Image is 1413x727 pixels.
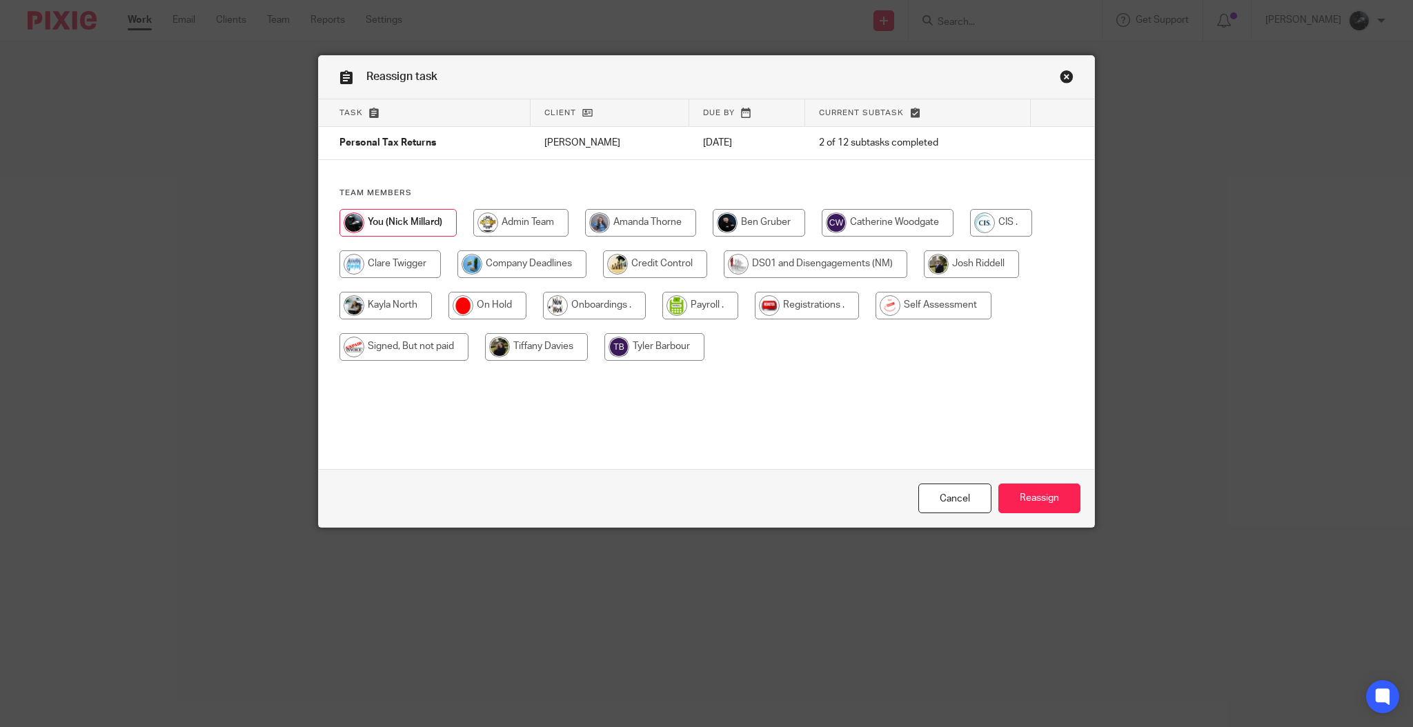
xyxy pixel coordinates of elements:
[339,139,436,148] span: Personal Tax Returns
[366,71,437,82] span: Reassign task
[703,109,735,117] span: Due by
[339,188,1074,199] h4: Team members
[544,109,576,117] span: Client
[703,136,792,150] p: [DATE]
[339,109,363,117] span: Task
[819,109,904,117] span: Current subtask
[998,484,1080,513] input: Reassign
[918,484,991,513] a: Close this dialog window
[805,127,1031,160] td: 2 of 12 subtasks completed
[544,136,675,150] p: [PERSON_NAME]
[1060,70,1074,88] a: Close this dialog window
